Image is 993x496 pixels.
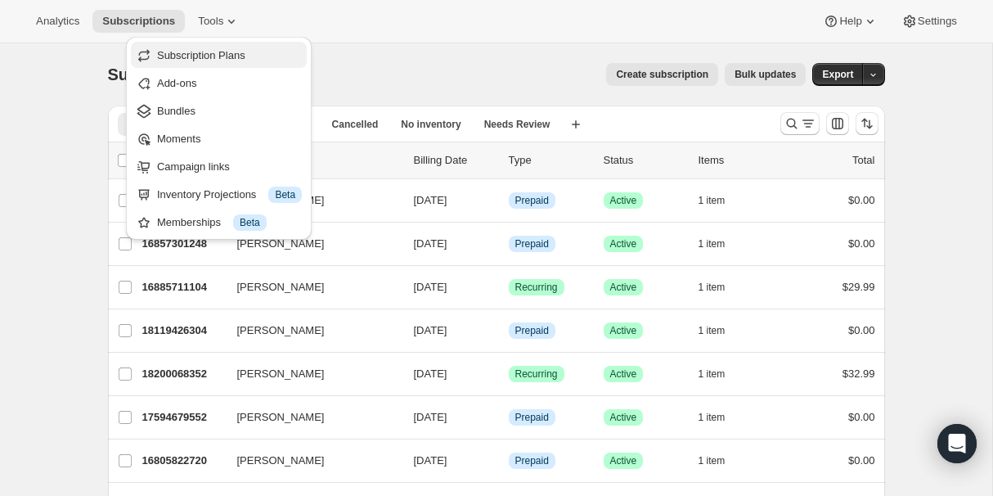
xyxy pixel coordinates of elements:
[852,152,874,169] p: Total
[848,194,875,206] span: $0.00
[414,367,447,380] span: [DATE]
[842,281,875,293] span: $29.99
[131,181,307,207] button: Inventory Projections
[699,189,744,212] button: 1 item
[515,454,549,467] span: Prepaid
[142,319,875,342] div: 18119426304[PERSON_NAME][DATE]InfoPrepaidSuccessActive1 item$0.00
[414,324,447,336] span: [DATE]
[610,324,637,337] span: Active
[780,112,820,135] button: Search and filter results
[26,10,89,33] button: Analytics
[131,97,307,124] button: Bundles
[699,406,744,429] button: 1 item
[725,63,806,86] button: Bulk updates
[848,454,875,467] span: $0.00
[822,68,853,81] span: Export
[227,274,391,300] button: [PERSON_NAME]
[142,152,875,169] div: IDCustomerBilling DateTypeStatusItemsTotal
[157,105,195,117] span: Bundles
[515,411,549,424] span: Prepaid
[414,411,447,423] span: [DATE]
[131,42,307,68] button: Subscription Plans
[157,214,302,231] div: Memberships
[401,118,461,131] span: No inventory
[157,160,230,173] span: Campaign links
[414,281,447,293] span: [DATE]
[610,194,637,207] span: Active
[812,63,863,86] button: Export
[484,118,550,131] span: Needs Review
[275,188,295,201] span: Beta
[699,276,744,299] button: 1 item
[699,367,726,381] span: 1 item
[108,65,215,83] span: Subscriptions
[515,367,558,381] span: Recurring
[237,322,325,339] span: [PERSON_NAME]
[157,187,302,203] div: Inventory Projections
[332,118,379,131] span: Cancelled
[142,276,875,299] div: 16885711104[PERSON_NAME][DATE]SuccessRecurringSuccessActive1 item$29.99
[142,406,875,429] div: 17594679552[PERSON_NAME][DATE]InfoPrepaidSuccessActive1 item$0.00
[142,449,875,472] div: 16805822720[PERSON_NAME][DATE]InfoPrepaidSuccessActive1 item$0.00
[414,194,447,206] span: [DATE]
[848,324,875,336] span: $0.00
[227,448,391,474] button: [PERSON_NAME]
[610,281,637,294] span: Active
[699,237,726,250] span: 1 item
[515,237,549,250] span: Prepaid
[142,279,224,295] p: 16885711104
[699,232,744,255] button: 1 item
[131,153,307,179] button: Campaign links
[414,152,496,169] p: Billing Date
[842,367,875,380] span: $32.99
[610,411,637,424] span: Active
[188,10,249,33] button: Tools
[515,324,549,337] span: Prepaid
[563,113,589,136] button: Create new view
[856,112,878,135] button: Sort the results
[198,15,223,28] span: Tools
[92,10,185,33] button: Subscriptions
[142,363,875,386] div: 18200068352[PERSON_NAME][DATE]SuccessRecurringSuccessActive1 item$32.99
[227,361,391,387] button: [PERSON_NAME]
[102,15,175,28] span: Subscriptions
[142,453,224,469] p: 16805822720
[237,366,325,382] span: [PERSON_NAME]
[515,194,549,207] span: Prepaid
[414,237,447,250] span: [DATE]
[892,10,967,33] button: Settings
[36,15,79,28] span: Analytics
[237,409,325,426] span: [PERSON_NAME]
[616,68,708,81] span: Create subscription
[142,232,875,255] div: 16857301248[PERSON_NAME][DATE]InfoPrepaidSuccessActive1 item$0.00
[937,424,977,463] div: Open Intercom Messenger
[131,209,307,235] button: Memberships
[142,366,224,382] p: 18200068352
[813,10,887,33] button: Help
[735,68,796,81] span: Bulk updates
[699,454,726,467] span: 1 item
[142,189,875,212] div: 16855990528[PERSON_NAME][DATE]InfoPrepaidSuccessActive1 item$0.00
[699,319,744,342] button: 1 item
[509,152,591,169] div: Type
[610,367,637,381] span: Active
[699,194,726,207] span: 1 item
[131,125,307,151] button: Moments
[227,404,391,431] button: [PERSON_NAME]
[699,152,780,169] div: Items
[142,322,224,339] p: 18119426304
[237,279,325,295] span: [PERSON_NAME]
[839,15,861,28] span: Help
[699,411,726,424] span: 1 item
[610,237,637,250] span: Active
[227,318,391,344] button: [PERSON_NAME]
[848,237,875,250] span: $0.00
[699,324,726,337] span: 1 item
[240,216,260,229] span: Beta
[157,49,245,61] span: Subscription Plans
[606,63,718,86] button: Create subscription
[414,454,447,467] span: [DATE]
[699,363,744,386] button: 1 item
[237,453,325,469] span: [PERSON_NAME]
[918,15,957,28] span: Settings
